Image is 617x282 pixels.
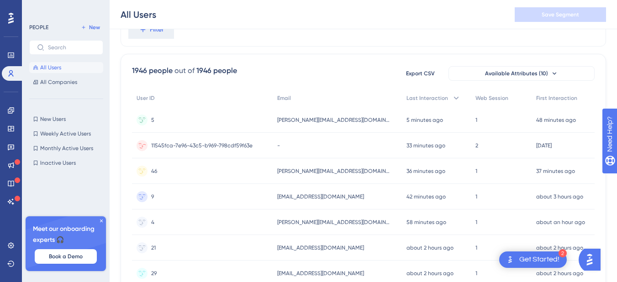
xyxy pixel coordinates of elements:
button: Weekly Active Users [29,128,103,139]
button: Inactive Users [29,157,103,168]
img: launcher-image-alternative-text [505,254,516,265]
button: New [78,22,103,33]
time: 33 minutes ago [406,142,445,149]
span: Weekly Active Users [40,130,91,137]
time: about 2 hours ago [536,245,583,251]
span: 1 [475,116,477,124]
button: All Users [29,62,103,73]
div: PEOPLE [29,24,48,31]
div: 1946 people [196,65,237,76]
span: 1 [475,193,477,200]
span: User ID [137,94,155,102]
time: [DATE] [536,142,552,149]
span: 2 [475,142,478,149]
span: 9 [151,193,154,200]
span: 11545fca-7e96-43c5-b969-798cdf59f63e [151,142,253,149]
time: 37 minutes ago [536,168,575,174]
span: Export CSV [406,70,435,77]
button: All Companies [29,77,103,88]
div: Open Get Started! checklist, remaining modules: 2 [499,251,567,268]
span: Need Help? [21,2,57,13]
span: [PERSON_NAME][EMAIL_ADDRESS][DOMAIN_NAME][PERSON_NAME] [277,116,391,124]
time: about an hour ago [536,219,585,225]
span: New [89,24,100,31]
span: Save Segment [542,11,579,18]
time: about 3 hours ago [536,193,583,200]
span: All Companies [40,78,77,86]
span: 4 [151,219,154,226]
span: [EMAIL_ADDRESS][DOMAIN_NAME] [277,244,364,251]
time: 36 minutes ago [406,168,445,174]
time: 48 minutes ago [536,117,576,123]
span: Inactive Users [40,159,76,167]
span: Last Interaction [406,94,448,102]
button: Export CSV [397,66,443,81]
time: about 2 hours ago [406,270,454,277]
span: [PERSON_NAME][EMAIL_ADDRESS][DOMAIN_NAME][PERSON_NAME] [277,167,391,175]
span: 29 [151,270,157,277]
time: 58 minutes ago [406,219,446,225]
span: All Users [40,64,61,71]
button: Book a Demo [35,249,97,264]
div: 2 [559,249,567,257]
span: [EMAIL_ADDRESS][DOMAIN_NAME] [277,270,364,277]
iframe: UserGuiding AI Assistant Launcher [579,246,606,273]
span: Meet our onboarding experts 🎧 [33,224,99,245]
span: Available Attributes (10) [485,70,548,77]
button: New Users [29,114,103,125]
button: Save Segment [515,7,606,22]
span: 46 [151,167,157,175]
time: 5 minutes ago [406,117,443,123]
span: New Users [40,115,66,123]
div: 1946 people [132,65,173,76]
button: Filter [128,21,174,39]
time: about 2 hours ago [406,245,454,251]
span: 1 [475,219,477,226]
span: [EMAIL_ADDRESS][DOMAIN_NAME] [277,193,364,200]
div: out of [174,65,195,76]
span: First Interaction [536,94,577,102]
time: about 2 hours ago [536,270,583,277]
input: Search [48,44,95,51]
span: Filter [150,24,164,35]
span: 1 [475,167,477,175]
button: Monthly Active Users [29,143,103,154]
div: All Users [121,8,156,21]
span: Book a Demo [49,253,83,260]
span: 21 [151,244,156,251]
time: 42 minutes ago [406,193,446,200]
span: 1 [475,270,477,277]
span: Email [277,94,291,102]
span: 5 [151,116,154,124]
span: 1 [475,244,477,251]
span: [PERSON_NAME][EMAIL_ADDRESS][DOMAIN_NAME] [277,219,391,226]
button: Available Attributes (10) [448,66,595,81]
span: Web Session [475,94,508,102]
div: Get Started! [519,255,559,265]
span: Monthly Active Users [40,145,93,152]
span: - [277,142,280,149]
